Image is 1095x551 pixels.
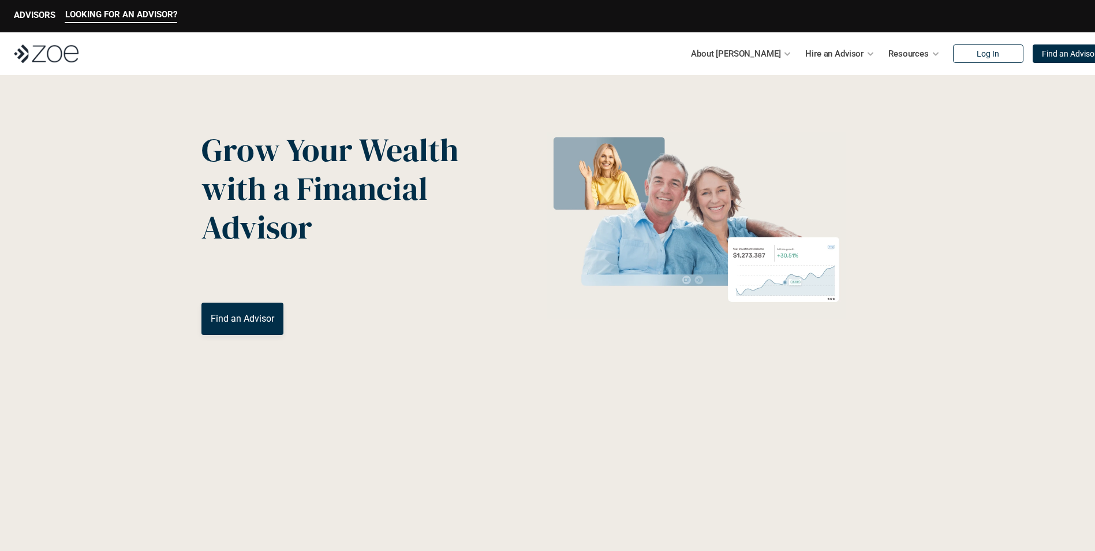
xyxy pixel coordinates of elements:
p: ADVISORS [14,10,55,20]
img: Zoe Financial Hero Image [543,132,850,319]
p: Loremipsum: *DolOrsi Ametconsecte adi Eli Seddoeius tem inc utlaboreet. Dol 0115 MagNaal Enimadmi... [28,482,1067,524]
p: About [PERSON_NAME] [691,45,780,62]
span: Grow Your Wealth [201,128,458,172]
p: Find an Advisor [211,313,274,324]
a: Find an Advisor [201,303,283,335]
a: Log In [953,44,1023,63]
p: Log In [977,49,999,59]
p: You deserve an advisor you can trust. [PERSON_NAME], hire, and invest with vetted, fiduciary, fin... [201,261,499,289]
p: Hire an Advisor [805,45,864,62]
p: Resources [888,45,929,62]
span: with a Financial Advisor [201,166,435,250]
p: LOOKING FOR AN ADVISOR? [65,9,177,20]
em: The information in the visuals above is for illustrative purposes only and does not represent an ... [536,326,857,333]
